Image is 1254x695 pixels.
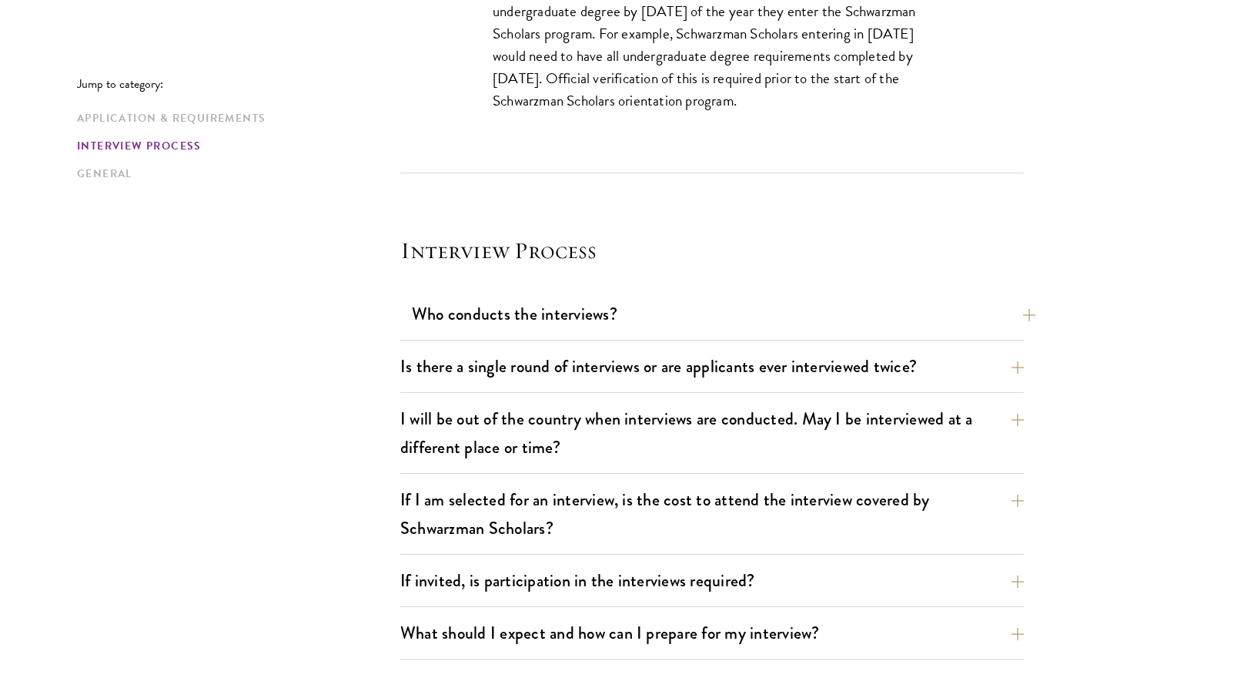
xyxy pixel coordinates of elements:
[400,616,1024,650] button: What should I expect and how can I prepare for my interview?
[77,110,391,126] a: Application & Requirements
[77,138,391,154] a: Interview Process
[412,297,1035,331] button: Who conducts the interviews?
[400,482,1024,546] button: If I am selected for an interview, is the cost to attend the interview covered by Schwarzman Scho...
[400,349,1024,384] button: Is there a single round of interviews or are applicants ever interviewed twice?
[77,166,391,182] a: General
[400,235,1024,266] h4: Interview Process
[77,77,400,91] p: Jump to category:
[400,401,1024,465] button: I will be out of the country when interviews are conducted. May I be interviewed at a different p...
[400,563,1024,598] button: If invited, is participation in the interviews required?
